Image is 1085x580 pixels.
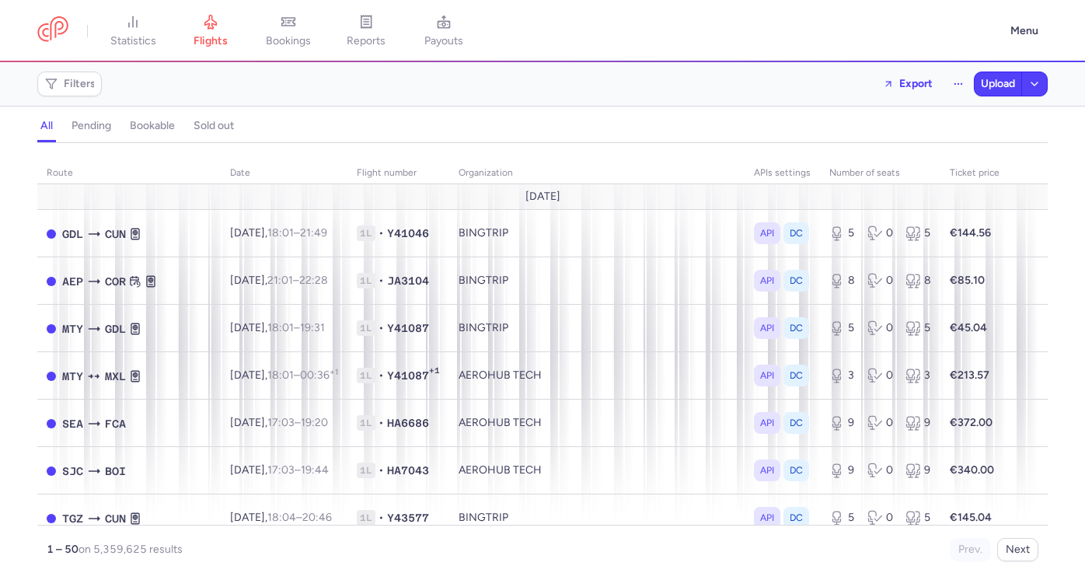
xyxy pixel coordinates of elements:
td: BINGTRIP [449,494,745,542]
span: – [267,463,329,477]
span: flights [194,34,228,48]
div: 9 [829,463,855,478]
span: • [379,415,384,431]
td: AEROHUB TECH [449,352,745,400]
time: 00:36 [300,369,338,382]
span: AEP [62,273,83,290]
span: Y41046 [387,225,429,241]
span: +1 [429,365,440,381]
span: DC [790,273,803,288]
td: AEROHUB TECH [449,447,745,494]
span: JA3104 [387,273,429,288]
div: 9 [905,415,931,431]
a: reports [327,14,405,48]
span: bookings [266,34,311,48]
div: 0 [867,320,893,336]
time: 18:01 [267,369,294,382]
time: 19:31 [300,321,325,334]
span: Y41087 [387,320,429,336]
span: Upload [981,78,1015,90]
time: 20:46 [302,511,332,524]
span: HA6686 [387,415,429,431]
span: DC [790,510,803,526]
span: 1L [357,273,375,288]
span: Y41087 [387,368,429,383]
span: API [760,368,774,383]
div: 5 [829,320,855,336]
div: 5 [905,510,931,526]
a: CitizenPlane red outlined logo [37,16,68,45]
strong: €45.04 [950,321,987,334]
strong: €85.10 [950,274,985,287]
span: – [267,226,327,239]
span: BOI [105,463,126,480]
span: 1L [357,415,375,431]
span: • [379,273,384,288]
button: Filters [38,72,101,96]
span: COR [105,273,126,290]
time: 22:28 [299,274,328,287]
span: MXL [105,368,126,385]
h4: pending [72,119,111,133]
div: 0 [867,225,893,241]
div: 0 [867,463,893,478]
span: [DATE], [230,416,328,429]
button: Upload [975,72,1021,96]
div: 5 [829,510,855,526]
span: – [267,511,332,524]
span: MTY [62,368,83,385]
span: DC [790,368,803,383]
div: 9 [829,415,855,431]
th: Ticket price [940,162,1009,185]
div: 0 [867,368,893,383]
button: Prev. [950,538,991,561]
span: DC [790,415,803,431]
span: GDL [105,320,126,337]
span: • [379,320,384,336]
span: TGZ [62,510,83,527]
span: payouts [424,34,463,48]
time: 17:03 [267,463,295,477]
strong: 1 – 50 [47,543,78,556]
td: BINGTRIP [449,305,745,352]
span: API [760,463,774,478]
td: AEROHUB TECH [449,400,745,447]
div: 0 [867,510,893,526]
div: 0 [867,415,893,431]
div: 5 [905,320,931,336]
span: [DATE], [230,226,327,239]
h4: sold out [194,119,234,133]
time: 19:44 [301,463,329,477]
strong: €372.00 [950,416,993,429]
th: organization [449,162,745,185]
strong: €340.00 [950,463,994,477]
span: [DATE], [230,369,338,382]
span: 1L [357,320,375,336]
time: 17:03 [267,416,295,429]
span: 1L [357,368,375,383]
span: [DATE], [230,274,328,287]
button: Next [997,538,1038,561]
span: HA7043 [387,463,429,478]
span: statistics [110,34,156,48]
a: bookings [249,14,327,48]
span: API [760,510,774,526]
span: SEA [62,415,83,432]
span: [DATE] [525,190,560,203]
span: – [267,369,338,382]
span: 1L [357,463,375,478]
span: [DATE], [230,463,329,477]
span: reports [347,34,386,48]
time: 18:04 [267,511,296,524]
time: 18:01 [267,226,294,239]
time: 18:01 [267,321,294,334]
div: 3 [829,368,855,383]
button: Menu [1001,16,1048,46]
span: 1L [357,225,375,241]
span: [DATE], [230,321,325,334]
span: API [760,225,774,241]
time: 21:49 [300,226,327,239]
a: flights [172,14,249,48]
h4: all [40,119,53,133]
span: Filters [64,78,96,90]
